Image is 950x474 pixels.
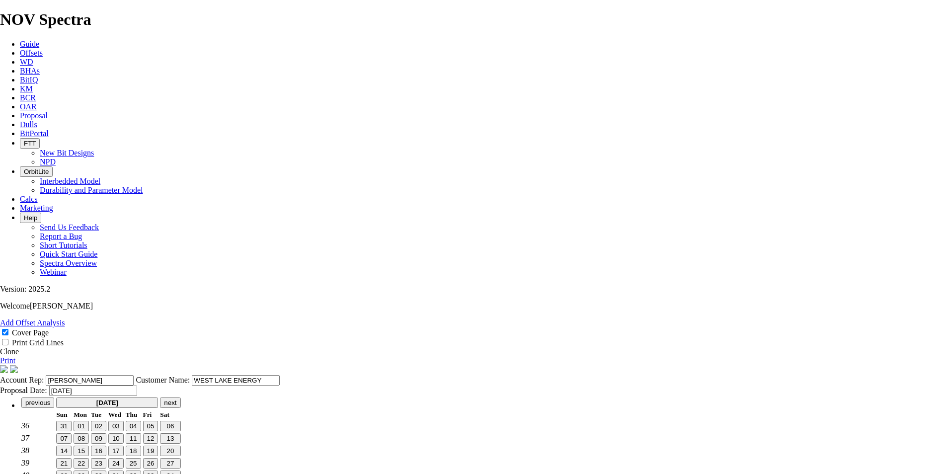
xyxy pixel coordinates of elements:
em: 39 [21,459,29,467]
button: 22 [74,458,89,469]
button: 27 [160,458,180,469]
span: 26 [147,460,155,467]
span: 03 [112,422,120,430]
small: Tuesday [91,411,101,418]
a: Send Us Feedback [40,223,99,232]
span: 02 [95,422,102,430]
button: 11 [126,433,141,444]
button: 03 [108,421,124,431]
button: 24 [108,458,124,469]
span: 14 [60,447,68,455]
span: 27 [167,460,174,467]
a: NPD [40,158,56,166]
a: BitPortal [20,129,49,138]
span: FTT [24,140,36,147]
span: 04 [130,422,137,430]
em: 36 [21,421,29,430]
a: New Bit Designs [40,149,94,157]
button: FTT [20,138,40,149]
a: BHAs [20,67,40,75]
span: Offsets [20,49,43,57]
span: Proposal [20,111,48,120]
span: 10 [112,435,120,442]
span: 01 [78,422,85,430]
a: Interbedded Model [40,177,100,185]
em: 37 [21,434,29,442]
small: Monday [74,411,87,418]
a: Marketing [20,204,53,212]
span: next [164,399,176,406]
button: 21 [56,458,72,469]
span: [PERSON_NAME] [30,302,93,310]
button: 17 [108,446,124,456]
a: Calcs [20,195,38,203]
small: Wednesday [108,411,121,418]
button: 10 [108,433,124,444]
span: 06 [167,422,174,430]
label: Print Grid Lines [12,338,64,347]
button: 06 [160,421,180,431]
a: KM [20,84,33,93]
a: BitIQ [20,76,38,84]
button: 09 [91,433,106,444]
button: previous [21,397,54,408]
button: 25 [126,458,141,469]
button: 01 [74,421,89,431]
small: Thursday [126,411,138,418]
span: Help [24,214,37,222]
button: OrbitLite [20,166,53,177]
a: Guide [20,40,39,48]
a: OAR [20,102,37,111]
span: 05 [147,422,155,430]
button: 12 [143,433,158,444]
a: Report a Bug [40,232,82,240]
span: 18 [130,447,137,455]
span: 16 [95,447,102,455]
span: 13 [167,435,174,442]
button: 04 [126,421,141,431]
button: 07 [56,433,72,444]
span: 21 [60,460,68,467]
label: Cover Page [12,328,49,337]
span: 23 [95,460,102,467]
button: 05 [143,421,158,431]
small: Saturday [160,411,169,418]
span: 08 [78,435,85,442]
span: 17 [112,447,120,455]
a: WD [20,58,33,66]
span: 07 [60,435,68,442]
span: 25 [130,460,137,467]
a: BCR [20,93,36,102]
span: previous [25,399,50,406]
button: next [160,397,180,408]
button: 15 [74,446,89,456]
button: 26 [143,458,158,469]
button: Help [20,213,41,223]
a: Webinar [40,268,67,276]
a: Quick Start Guide [40,250,97,258]
button: 19 [143,446,158,456]
a: Durability and Parameter Model [40,186,143,194]
button: 31 [56,421,72,431]
span: 15 [78,447,85,455]
em: 38 [21,446,29,455]
span: 19 [147,447,155,455]
span: 31 [60,422,68,430]
span: 24 [112,460,120,467]
span: 11 [130,435,137,442]
label: Customer Name: [136,376,190,384]
small: Sunday [56,411,67,418]
a: Dulls [20,120,37,129]
button: 08 [74,433,89,444]
button: 14 [56,446,72,456]
span: OrbitLite [24,168,49,175]
a: Spectra Overview [40,259,97,267]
